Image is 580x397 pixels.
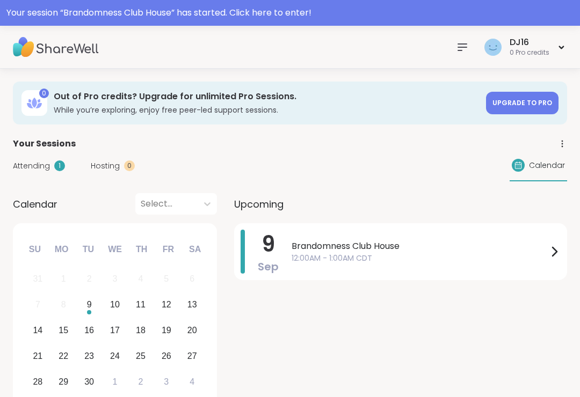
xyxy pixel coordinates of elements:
span: 12:00AM - 1:00AM CDT [292,253,548,264]
div: 2 [87,271,92,286]
div: 3 [113,271,118,286]
div: 3 [164,374,169,389]
div: Choose Friday, September 12th, 2025 [155,293,178,317]
div: Choose Tuesday, September 23rd, 2025 [78,344,101,367]
div: Not available Monday, September 8th, 2025 [52,293,75,317]
div: 20 [187,323,197,337]
div: Choose Friday, September 19th, 2025 [155,319,178,342]
span: 9 [262,229,275,259]
div: Your session “ Brandomness Club House ” has started. Click here to enter! [6,6,574,19]
div: 22 [59,349,68,363]
div: 18 [136,323,146,337]
div: 9 [87,297,92,312]
div: Choose Wednesday, September 17th, 2025 [104,319,127,342]
div: Choose Wednesday, September 24th, 2025 [104,344,127,367]
div: Choose Thursday, September 11th, 2025 [129,293,153,317]
div: 10 [110,297,120,312]
div: 12 [162,297,171,312]
div: 23 [84,349,94,363]
div: Choose Wednesday, September 10th, 2025 [104,293,127,317]
div: 14 [33,323,42,337]
div: Choose Sunday, September 21st, 2025 [26,344,49,367]
div: Not available Sunday, August 31st, 2025 [26,268,49,291]
img: DJ16 [484,39,502,56]
div: Choose Saturday, September 13th, 2025 [180,293,204,317]
span: Attending [13,160,50,172]
div: 4 [190,374,194,389]
div: 13 [187,297,197,312]
div: 17 [110,323,120,337]
div: month 2025-09 [25,266,205,394]
div: We [103,238,127,261]
div: 16 [84,323,94,337]
div: 29 [59,374,68,389]
div: 21 [33,349,42,363]
div: 1 [54,160,65,171]
div: 0 [124,160,135,171]
div: Mo [49,238,73,261]
div: 0 [39,89,49,98]
div: Fr [156,238,180,261]
div: Not available Wednesday, September 3rd, 2025 [104,268,127,291]
div: Choose Monday, September 29th, 2025 [52,370,75,393]
div: Choose Tuesday, September 9th, 2025 [78,293,101,317]
div: Choose Friday, September 26th, 2025 [155,344,178,367]
div: Choose Saturday, September 27th, 2025 [180,344,204,367]
div: Choose Friday, October 3rd, 2025 [155,370,178,393]
h3: While you’re exploring, enjoy free peer-led support sessions. [54,105,480,115]
div: Choose Sunday, September 28th, 2025 [26,370,49,393]
div: 28 [33,374,42,389]
div: Choose Monday, September 22nd, 2025 [52,344,75,367]
span: Brandomness Club House [292,240,548,253]
div: Choose Tuesday, September 30th, 2025 [78,370,101,393]
div: 2 [138,374,143,389]
div: 11 [136,297,146,312]
div: 5 [164,271,169,286]
div: 1 [113,374,118,389]
a: Upgrade to Pro [486,92,559,114]
div: Choose Tuesday, September 16th, 2025 [78,319,101,342]
div: 8 [61,297,66,312]
span: Your Sessions [13,137,76,150]
div: Choose Thursday, September 18th, 2025 [129,319,153,342]
div: 19 [162,323,171,337]
div: Not available Tuesday, September 2nd, 2025 [78,268,101,291]
div: 27 [187,349,197,363]
div: Not available Sunday, September 7th, 2025 [26,293,49,317]
span: Calendar [13,197,57,211]
div: 24 [110,349,120,363]
div: Choose Thursday, October 2nd, 2025 [129,370,153,393]
div: Not available Friday, September 5th, 2025 [155,268,178,291]
div: Not available Saturday, September 6th, 2025 [180,268,204,291]
span: Calendar [529,160,565,171]
div: DJ16 [510,36,549,48]
div: Tu [76,238,100,261]
span: Sep [258,259,279,274]
div: Choose Thursday, September 25th, 2025 [129,344,153,367]
div: Not available Thursday, September 4th, 2025 [129,268,153,291]
div: 15 [59,323,68,337]
div: Su [23,238,47,261]
div: Choose Wednesday, October 1st, 2025 [104,370,127,393]
div: Choose Saturday, October 4th, 2025 [180,370,204,393]
div: Sa [183,238,207,261]
div: Not available Monday, September 1st, 2025 [52,268,75,291]
img: ShareWell Nav Logo [13,28,99,66]
div: 25 [136,349,146,363]
span: Upgrade to Pro [492,98,552,107]
div: 6 [190,271,194,286]
div: 0 Pro credits [510,48,549,57]
div: 26 [162,349,171,363]
div: 1 [61,271,66,286]
div: Th [130,238,154,261]
span: Hosting [91,160,120,172]
span: Upcoming [234,197,284,211]
div: Choose Saturday, September 20th, 2025 [180,319,204,342]
div: Choose Sunday, September 14th, 2025 [26,319,49,342]
div: 4 [138,271,143,286]
div: Choose Monday, September 15th, 2025 [52,319,75,342]
div: 7 [35,297,40,312]
h3: Out of Pro credits? Upgrade for unlimited Pro Sessions. [54,91,480,102]
div: 30 [84,374,94,389]
div: 31 [33,271,42,286]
